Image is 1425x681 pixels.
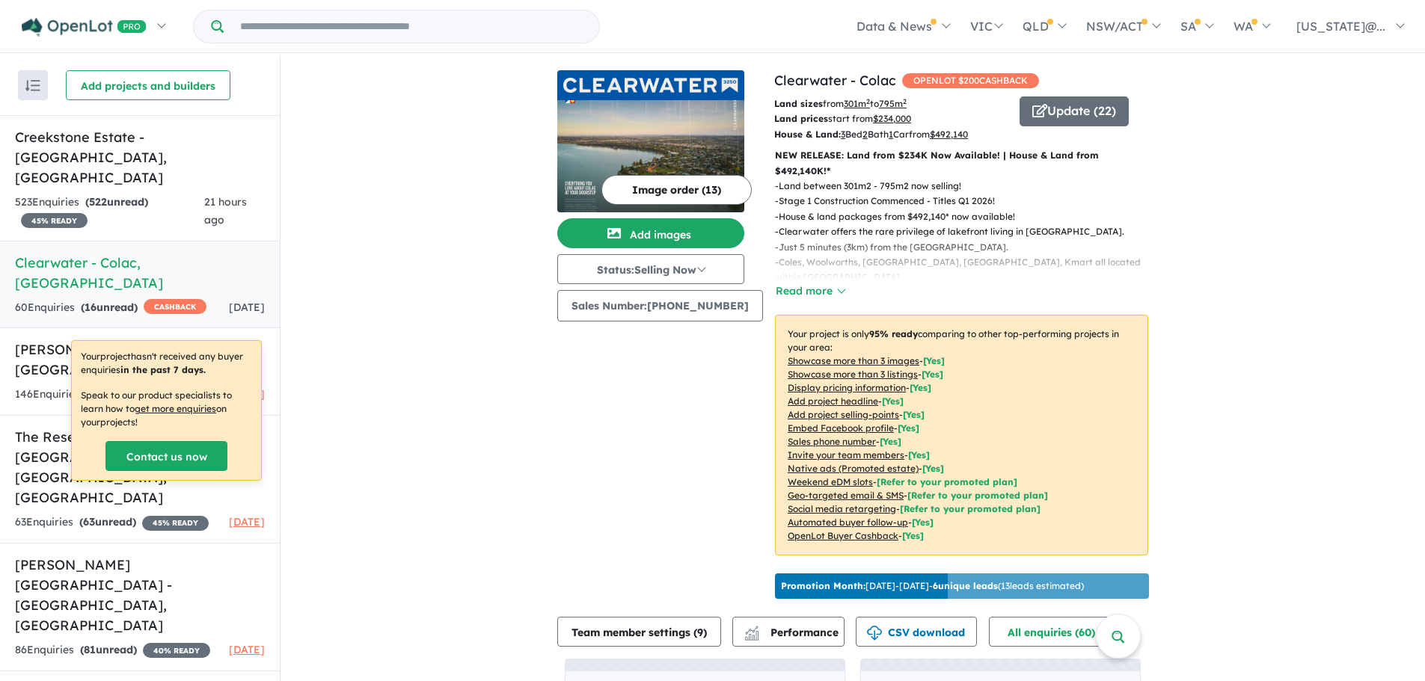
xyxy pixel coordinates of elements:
[557,100,744,212] img: Clearwater - Colac
[557,254,744,284] button: Status:Selling Now
[930,129,968,140] u: $ 492,140
[933,580,998,591] b: 6 unique leads
[732,617,845,647] button: Performance
[557,218,744,248] button: Add images
[841,129,845,140] u: 3
[907,490,1048,501] span: [Refer to your promoted plan]
[877,476,1017,487] span: [Refer to your promoted plan]
[912,517,934,528] span: [Yes]
[902,530,924,541] span: [Yes]
[85,301,96,314] span: 16
[15,194,204,229] div: 523 Enquir ies
[227,10,596,43] input: Try estate name, suburb, builder or developer
[229,301,265,314] span: [DATE]
[788,449,904,460] u: Invite your team members
[1020,96,1129,126] button: Update (22)
[903,97,907,105] sup: 2
[788,422,894,434] u: Embed Facebook profile
[898,422,919,434] span: [ Yes ]
[923,355,945,366] span: [ Yes ]
[788,517,908,528] u: Automated buyer follow-up
[788,503,896,514] u: Social media retargeting
[15,299,206,317] div: 60 Enquir ies
[788,436,876,447] u: Sales phone number
[989,617,1124,647] button: All enquiries (60)
[563,78,738,92] img: Clearwater - Colac Logo
[866,97,870,105] sup: 2
[873,113,911,124] u: $ 234,000
[66,70,230,100] button: Add projects and builders
[557,70,744,212] a: Clearwater - Colac LogoClearwater - Colac
[84,643,96,656] span: 81
[774,113,828,124] b: Land prices
[774,98,823,109] b: Land sizes
[697,626,703,639] span: 9
[775,148,1148,179] p: NEW RELEASE: Land from $234K Now Available! | House & Land from $492,140K!*
[85,195,148,209] strong: ( unread)
[83,515,95,529] span: 63
[922,369,943,380] span: [ Yes ]
[788,409,899,420] u: Add project selling-points
[22,18,147,37] img: Openlot PRO Logo White
[79,515,136,529] strong: ( unread)
[105,441,227,471] a: Contact us now
[15,339,265,380] h5: [PERSON_NAME] , [GEOGRAPHIC_DATA]
[910,382,931,393] span: [ Yes ]
[557,617,721,647] button: Team member settings (9)
[81,350,252,377] p: Your project hasn't received any buyer enquiries
[908,449,930,460] span: [ Yes ]
[745,626,759,634] img: line-chart.svg
[788,530,898,541] u: OpenLot Buyer Cashback
[775,240,1160,255] p: - Just 5 minutes (3km) from the [GEOGRAPHIC_DATA].
[788,355,919,366] u: Showcase more than 3 images
[135,403,216,414] u: get more enquiries
[15,253,265,293] h5: Clearwater - Colac , [GEOGRAPHIC_DATA]
[15,386,222,404] div: 146 Enquir ies
[204,195,247,227] span: 21 hours ago
[774,111,1008,126] p: start from
[229,643,265,656] span: [DATE]
[775,283,845,300] button: Read more
[142,516,209,531] span: 45 % READY
[788,463,919,474] u: Native ads (Promoted estate)
[774,129,841,140] b: House & Land:
[862,129,868,140] u: 2
[89,195,107,209] span: 522
[25,80,40,91] img: sort.svg
[80,643,137,656] strong: ( unread)
[15,514,209,531] div: 63 Enquir ies
[774,127,1008,142] p: Bed Bath Car from
[788,476,873,487] u: Weekend eDM slots
[922,463,944,474] span: [Yes]
[15,427,265,508] h5: The Reserve [PERSON_NAME][GEOGRAPHIC_DATA] - [GEOGRAPHIC_DATA] , [GEOGRAPHIC_DATA]
[775,315,1148,555] p: Your project is only comparing to other top-performing projects in your area: - - - - - - - - - -...
[879,98,907,109] u: 795 m
[870,98,907,109] span: to
[856,617,977,647] button: CSV download
[788,369,918,380] u: Showcase more than 3 listings
[557,290,763,321] button: Sales Number:[PHONE_NUMBER]
[788,382,906,393] u: Display pricing information
[869,328,918,339] b: 95 % ready
[889,129,893,140] u: 1
[902,73,1039,88] span: OPENLOT $ 200 CASHBACK
[774,72,896,89] a: Clearwater - Colac
[15,127,265,188] h5: Creekstone Estate - [GEOGRAPHIC_DATA] , [GEOGRAPHIC_DATA]
[900,503,1041,514] span: [Refer to your promoted plan]
[880,436,901,447] span: [ Yes ]
[744,631,759,641] img: bar-chart.svg
[775,179,1160,194] p: - Land between 301m2 - 795m2 now selling!
[229,515,265,529] span: [DATE]
[775,209,1160,224] p: - House & land packages from $492,140* now available!
[867,626,882,641] img: download icon
[15,555,265,635] h5: [PERSON_NAME][GEOGRAPHIC_DATA] - [GEOGRAPHIC_DATA] , [GEOGRAPHIC_DATA]
[844,98,870,109] u: 301 m
[788,395,878,407] u: Add project headline
[882,395,904,407] span: [ Yes ]
[775,194,1160,209] p: - Stage 1 Construction Commenced - Titles Q1 2026!
[81,389,252,429] p: Speak to our product specialists to learn how to on your projects !
[15,641,210,659] div: 86 Enquir ies
[781,580,865,591] b: Promotion Month:
[81,301,138,314] strong: ( unread)
[775,224,1160,239] p: - Clearwater offers the rare privilege of lakefront living in [GEOGRAPHIC_DATA].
